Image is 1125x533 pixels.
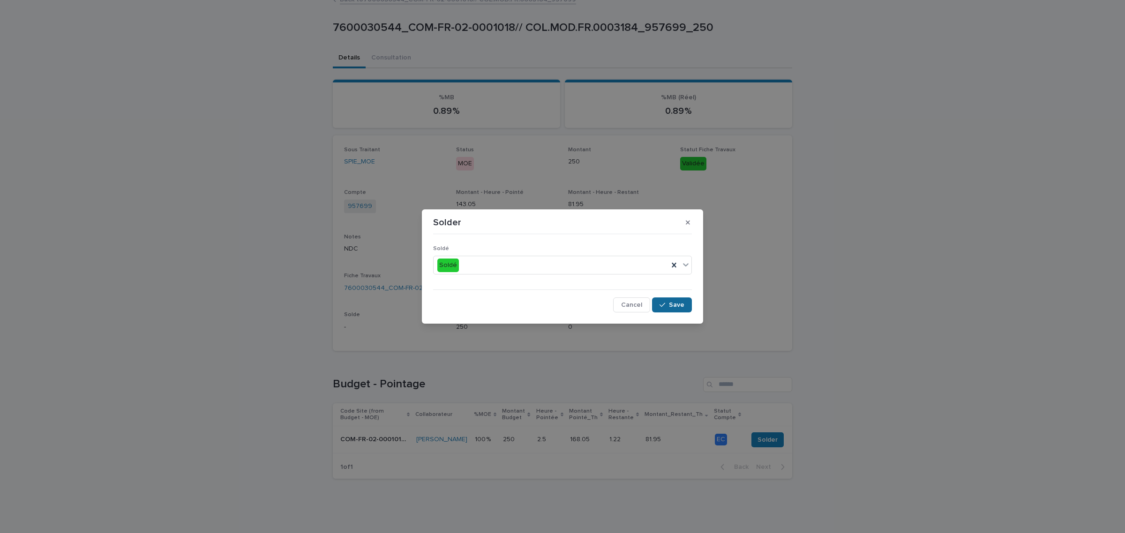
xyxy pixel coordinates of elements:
span: Cancel [621,302,642,308]
span: Save [669,302,684,308]
div: Soldé [437,259,459,272]
p: Solder [433,217,461,228]
button: Cancel [613,297,650,312]
span: Soldé [433,246,449,252]
button: Save [652,297,692,312]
